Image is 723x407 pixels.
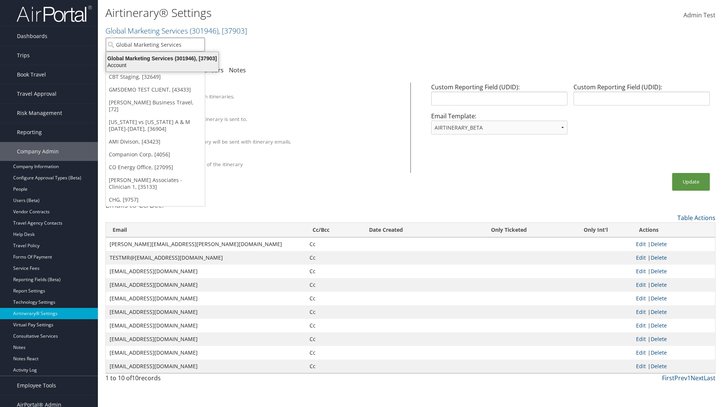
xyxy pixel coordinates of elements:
td: [PERSON_NAME][EMAIL_ADDRESS][PERSON_NAME][DOMAIN_NAME] [106,237,306,251]
a: Table Actions [677,214,715,222]
th: Only Ticketed: activate to sort column ascending [459,223,559,237]
a: Admin Test [683,4,715,27]
td: TESTMR@[EMAIL_ADDRESS][DOMAIN_NAME] [106,251,306,265]
td: Cc [306,332,362,346]
a: CO Energy Office, [27095] [106,161,205,174]
a: Delete [651,268,667,275]
a: Delete [651,363,667,370]
div: 1 to 10 of records [105,373,253,386]
td: Cc [306,346,362,360]
a: Delete [651,254,667,261]
span: Trips [17,46,30,65]
td: | [632,251,715,265]
td: [EMAIL_ADDRESS][DOMAIN_NAME] [106,319,306,332]
div: Attach PDF [140,131,401,138]
a: Delete [651,308,667,315]
td: [EMAIL_ADDRESS][DOMAIN_NAME] [106,278,306,292]
td: [EMAIL_ADDRESS][DOMAIN_NAME] [106,305,306,319]
input: Search Accounts [106,38,205,52]
td: | [632,319,715,332]
h1: Airtinerary® Settings [105,5,512,21]
span: 10 [132,374,139,382]
td: [EMAIL_ADDRESS][DOMAIN_NAME] [106,360,306,373]
a: AMI Divison, [43423] [106,135,205,148]
button: Update [672,173,710,191]
a: Global Marketing Services [105,26,247,36]
td: | [632,237,715,251]
th: Only Int'l: activate to sort column ascending [559,223,632,237]
span: Company Admin [17,142,59,161]
a: Edit [636,322,646,329]
td: | [632,346,715,360]
a: [PERSON_NAME] Business Travel, [72] [106,96,205,116]
a: GMSDEMO TEST CLIENT, [43433] [106,83,205,96]
a: [PERSON_NAME] Associates - Clinician 1, [35133] [106,174,205,193]
a: Edit [636,281,646,288]
th: Actions [632,223,715,237]
a: Prev [674,374,687,382]
a: Edit [636,240,646,248]
span: Dashboards [17,27,47,46]
div: Show Survey [140,154,401,161]
a: Edit [636,268,646,275]
a: Edit [636,349,646,356]
div: Global Marketing Services (301946), [37903] [102,55,223,62]
a: Edit [636,363,646,370]
span: ( 301946 ) [190,26,218,36]
span: Book Travel [17,65,46,84]
td: | [632,265,715,278]
td: [EMAIL_ADDRESS][DOMAIN_NAME] [106,346,306,360]
span: Employee Tools [17,376,56,395]
td: Cc [306,319,362,332]
td: | [632,305,715,319]
a: Delete [651,295,667,302]
a: Next [691,374,704,382]
img: airportal-logo.png [17,5,92,23]
a: CBT Staging, [32649] [106,70,205,83]
th: Cc/Bcc: activate to sort column ascending [306,223,362,237]
a: Companion Corp, [4056] [106,148,205,161]
a: Edit [636,295,646,302]
a: Edit [636,335,646,343]
span: Admin Test [683,11,715,19]
td: Cc [306,292,362,305]
th: Email: activate to sort column ascending [106,223,306,237]
a: Delete [651,349,667,356]
div: Client Name [140,86,401,93]
a: Notes [229,66,246,74]
td: | [632,278,715,292]
span: Travel Approval [17,84,56,103]
a: Delete [651,281,667,288]
a: First [662,374,674,382]
div: Custom Reporting Field (UDID): [428,83,570,112]
span: Risk Management [17,104,62,122]
td: Cc [306,237,362,251]
div: Custom Reporting Field (UDID): [570,83,713,112]
a: Delete [651,335,667,343]
td: [EMAIL_ADDRESS][DOMAIN_NAME] [106,292,306,305]
div: Email Template: [428,112,570,141]
td: | [632,292,715,305]
span: Reporting [17,123,42,142]
div: Account [102,62,223,69]
a: Delete [651,240,667,248]
a: CHG, [9757] [106,193,205,206]
a: [US_STATE] vs [US_STATE] A & M [DATE]-[DATE], [36904] [106,116,205,135]
td: [EMAIL_ADDRESS][DOMAIN_NAME] [106,332,306,346]
a: Calendars [195,66,224,74]
td: | [632,332,715,346]
td: Cc [306,278,362,292]
a: Edit [636,308,646,315]
a: Delete [651,322,667,329]
span: , [ 37903 ] [218,26,247,36]
label: A PDF version of the itinerary will be sent with itinerary emails. [140,138,291,145]
td: | [632,360,715,373]
td: Cc [306,265,362,278]
a: Last [704,374,715,382]
a: 1 [687,374,691,382]
td: [EMAIL_ADDRESS][DOMAIN_NAME] [106,265,306,278]
td: Cc [306,305,362,319]
a: Edit [636,254,646,261]
th: Date Created: activate to sort column ascending [362,223,459,237]
td: Cc [306,251,362,265]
